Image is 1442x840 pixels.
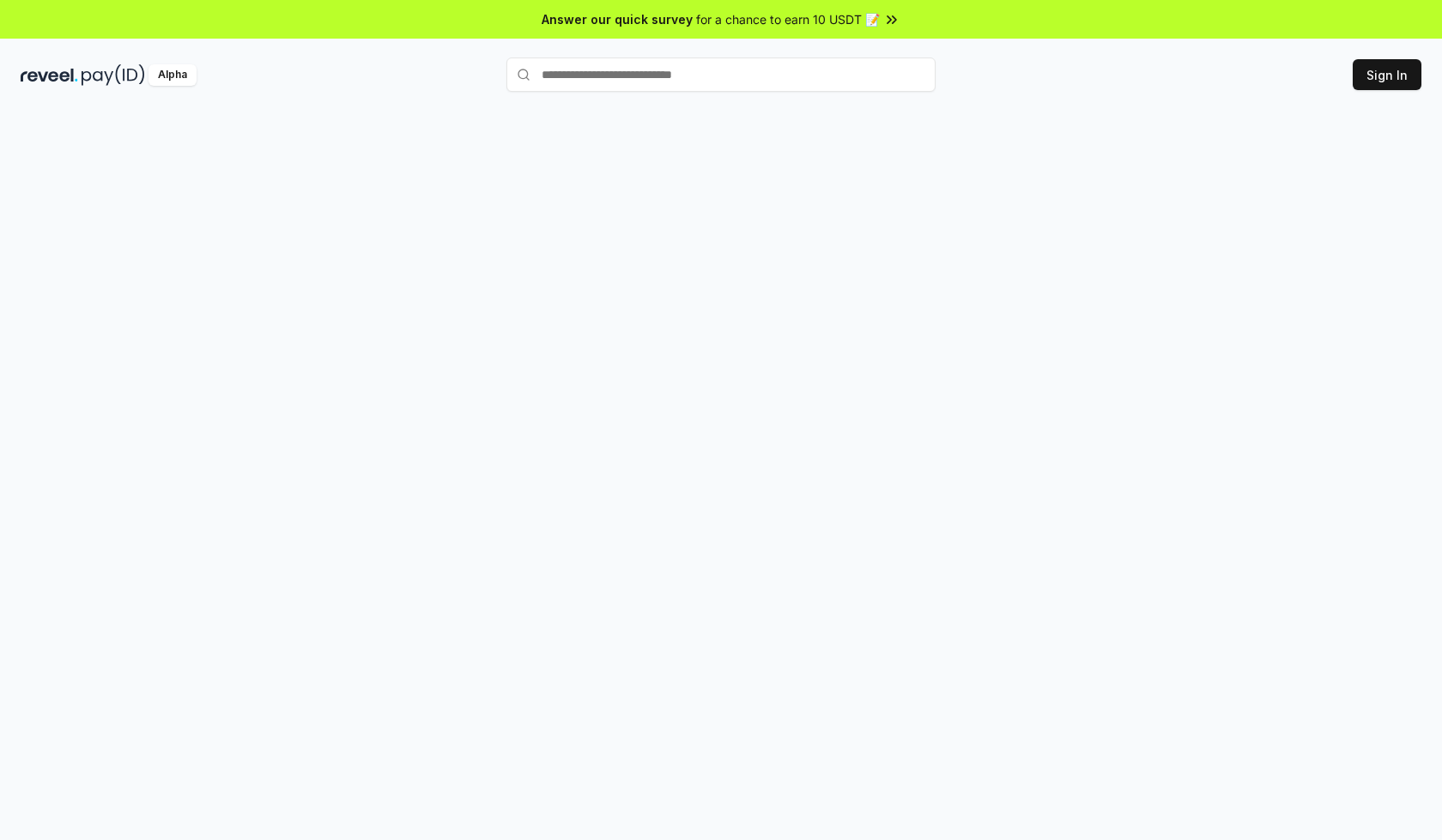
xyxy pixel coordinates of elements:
[542,10,693,28] span: Answer our quick survey
[21,64,78,86] img: reveel_dark
[82,64,145,86] img: pay_id
[696,10,880,28] span: for a chance to earn 10 USDT 📝
[1353,59,1421,90] button: Sign In
[148,64,197,86] div: Alpha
